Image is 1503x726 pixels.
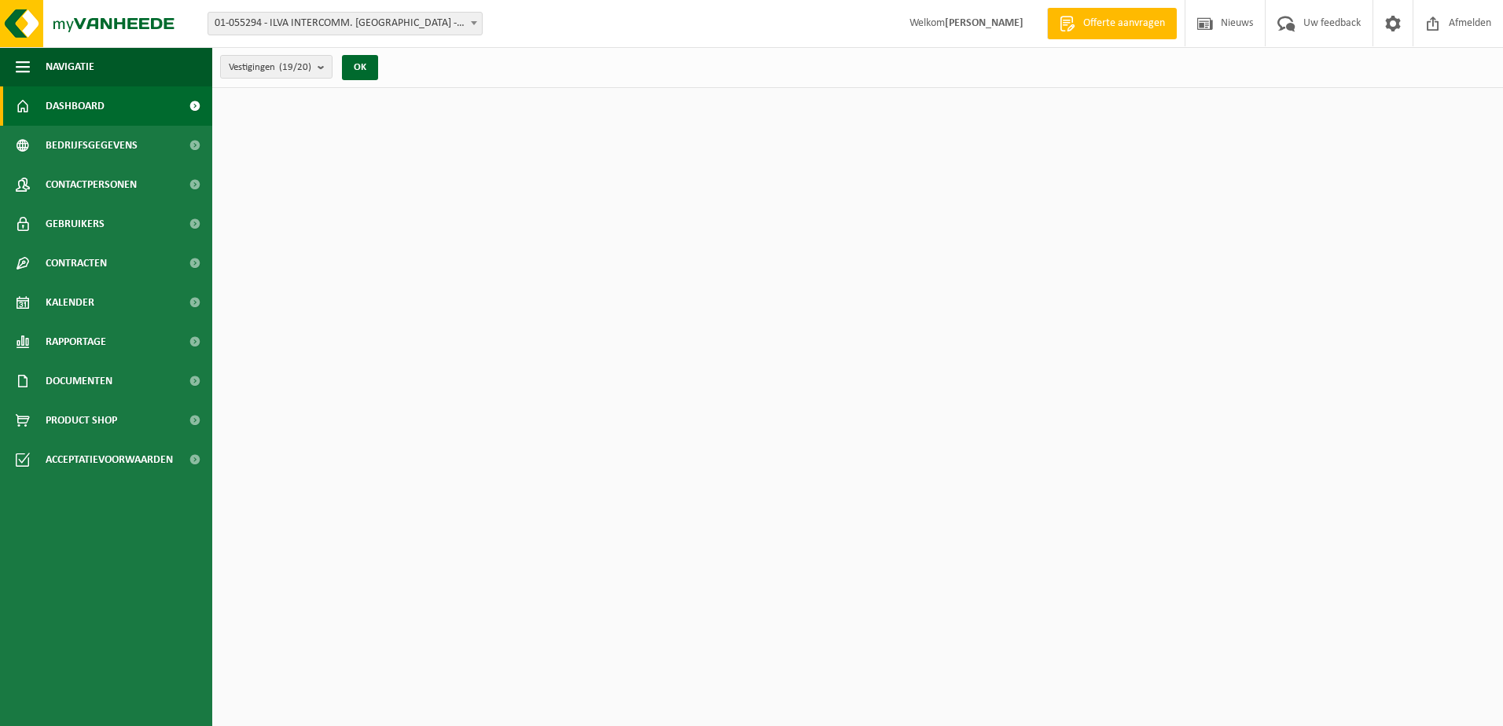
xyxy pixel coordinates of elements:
span: 01-055294 - ILVA INTERCOMM. EREMBODEGEM - EREMBODEGEM [208,13,482,35]
span: Dashboard [46,86,105,126]
span: Product Shop [46,401,117,440]
span: 01-055294 - ILVA INTERCOMM. EREMBODEGEM - EREMBODEGEM [208,12,483,35]
a: Offerte aanvragen [1047,8,1177,39]
count: (19/20) [279,62,311,72]
span: Offerte aanvragen [1079,16,1169,31]
span: Bedrijfsgegevens [46,126,138,165]
span: Kalender [46,283,94,322]
span: Rapportage [46,322,106,361]
span: Documenten [46,361,112,401]
button: OK [342,55,378,80]
span: Contactpersonen [46,165,137,204]
span: Navigatie [46,47,94,86]
span: Gebruikers [46,204,105,244]
button: Vestigingen(19/20) [220,55,333,79]
span: Acceptatievoorwaarden [46,440,173,479]
span: Vestigingen [229,56,311,79]
strong: [PERSON_NAME] [945,17,1023,29]
span: Contracten [46,244,107,283]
